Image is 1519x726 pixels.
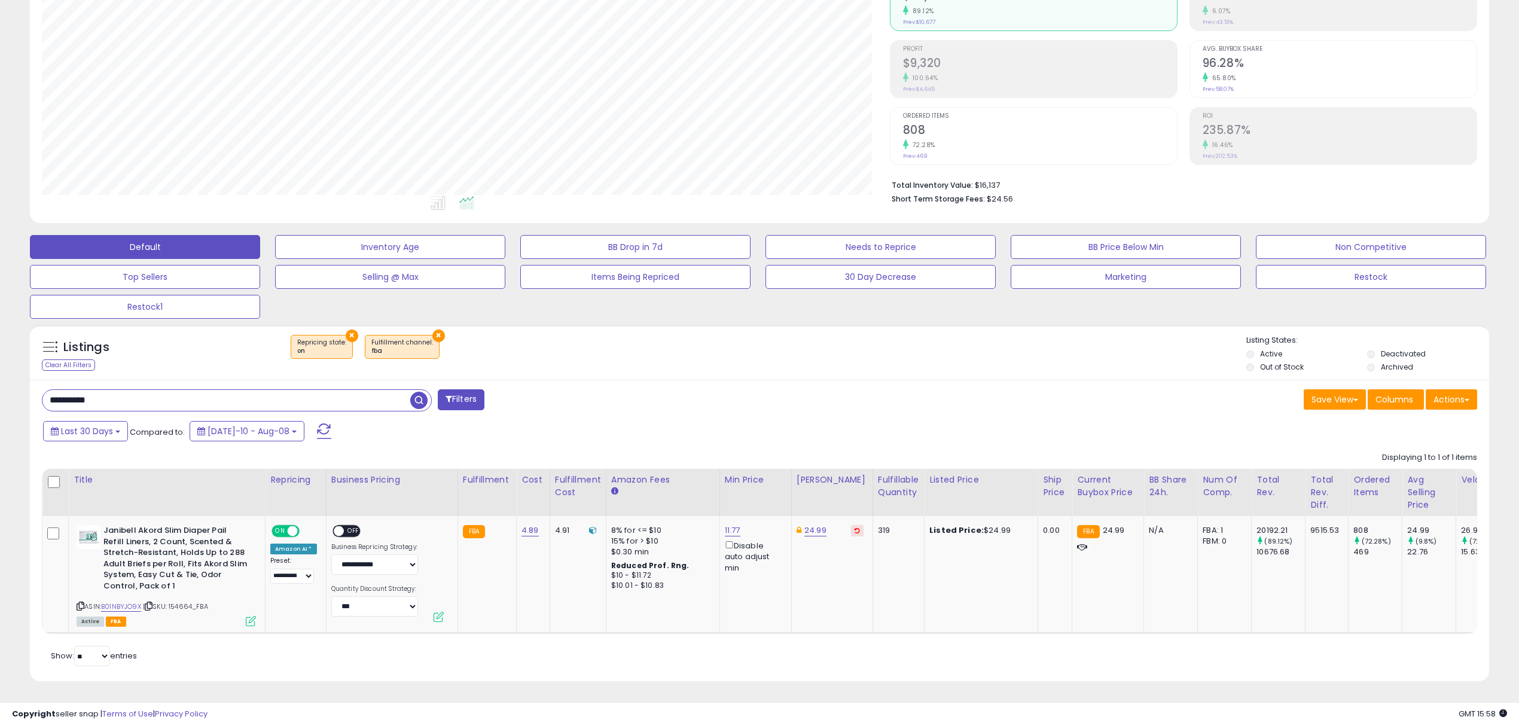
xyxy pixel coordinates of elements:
[987,193,1013,205] span: $24.56
[611,525,710,536] div: 8% for <= $10
[432,330,445,342] button: ×
[1353,547,1402,557] div: 469
[1375,393,1413,405] span: Columns
[1203,19,1233,26] small: Prev: 43.51%
[1461,474,1505,486] div: Velocity
[1426,389,1477,410] button: Actions
[12,709,208,720] div: seller snap | |
[555,474,601,499] div: Fulfillment Cost
[1149,474,1192,499] div: BB Share 24h.
[520,265,751,289] button: Items Being Repriced
[331,585,418,593] label: Quantity Discount Strategy:
[611,474,715,486] div: Amazon Fees
[101,602,141,612] a: B01NBYJO9X
[1264,536,1292,546] small: (89.12%)
[804,524,826,536] a: 24.99
[611,486,618,497] small: Amazon Fees.
[903,113,1177,120] span: Ordered Items
[929,474,1033,486] div: Listed Price
[297,338,346,356] span: Repricing state :
[908,74,938,83] small: 100.64%
[1043,474,1067,499] div: Ship Price
[371,338,433,356] span: Fulfillment channel :
[77,525,256,625] div: ASIN:
[1362,536,1391,546] small: (72.28%)
[1203,113,1477,120] span: ROI
[1256,265,1486,289] button: Restock
[611,571,710,581] div: $10 - $11.72
[1203,536,1242,547] div: FBM: 0
[611,560,690,571] b: Reduced Prof. Rng.
[270,474,321,486] div: Repricing
[1353,474,1397,499] div: Ordered Items
[1381,362,1413,372] label: Archived
[273,526,288,536] span: ON
[1256,547,1305,557] div: 10676.68
[1203,56,1477,72] h2: 96.28%
[929,524,984,536] b: Listed Price:
[1208,74,1236,83] small: 65.80%
[611,547,710,557] div: $0.30 min
[1353,525,1402,536] div: 808
[1407,547,1456,557] div: 22.76
[1310,525,1339,536] div: 9515.53
[1011,265,1241,289] button: Marketing
[1203,525,1242,536] div: FBA: 1
[1203,46,1477,53] span: Avg. Buybox Share
[371,347,433,355] div: fba
[1103,524,1125,536] span: 24.99
[143,602,208,611] span: | SKU: 154664_FBA
[331,543,418,551] label: Business Repricing Strategy:
[903,19,935,26] small: Prev: $10,677
[346,330,358,342] button: ×
[103,525,249,594] b: Janibell Akord Slim Diaper Pail Refill Liners, 2 Count, Scented & Stretch-Resistant, Holds Up to ...
[1256,235,1486,259] button: Non Competitive
[725,524,740,536] a: 11.77
[63,339,109,356] h5: Listings
[1382,452,1477,463] div: Displaying 1 to 1 of 1 items
[929,525,1029,536] div: $24.99
[1208,7,1231,16] small: 6.07%
[51,650,137,661] span: Show: entries
[1407,525,1456,536] div: 24.99
[1461,525,1509,536] div: 26.93
[208,425,289,437] span: [DATE]-10 - Aug-08
[270,557,317,584] div: Preset:
[30,265,260,289] button: Top Sellers
[1256,474,1300,499] div: Total Rev.
[797,474,868,486] div: [PERSON_NAME]
[298,526,317,536] span: OFF
[102,708,153,719] a: Terms of Use
[1203,123,1477,139] h2: 235.87%
[892,194,985,204] b: Short Term Storage Fees:
[1043,525,1063,536] div: 0.00
[555,525,597,536] div: 4.91
[521,524,539,536] a: 4.89
[521,474,545,486] div: Cost
[297,347,346,355] div: on
[1256,525,1305,536] div: 20192.21
[1077,474,1139,499] div: Current Buybox Price
[1246,335,1489,346] p: Listing States:
[903,123,1177,139] h2: 808
[1368,389,1424,410] button: Columns
[12,708,56,719] strong: Copyright
[275,265,505,289] button: Selling @ Max
[438,389,484,410] button: Filters
[190,421,304,441] button: [DATE]-10 - Aug-08
[1203,152,1237,160] small: Prev: 202.53%
[1260,362,1304,372] label: Out of Stock
[155,708,208,719] a: Privacy Policy
[1077,525,1099,538] small: FBA
[331,474,453,486] div: Business Pricing
[77,617,104,627] span: All listings currently available for purchase on Amazon
[892,180,973,190] b: Total Inventory Value:
[130,426,185,438] span: Compared to:
[1469,536,1494,546] small: (72.3%)
[878,525,915,536] div: 319
[1011,235,1241,259] button: BB Price Below Min
[878,474,919,499] div: Fulfillable Quantity
[611,536,710,547] div: 15% for > $10
[1459,708,1507,719] span: 2025-09-8 15:58 GMT
[1260,349,1282,359] label: Active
